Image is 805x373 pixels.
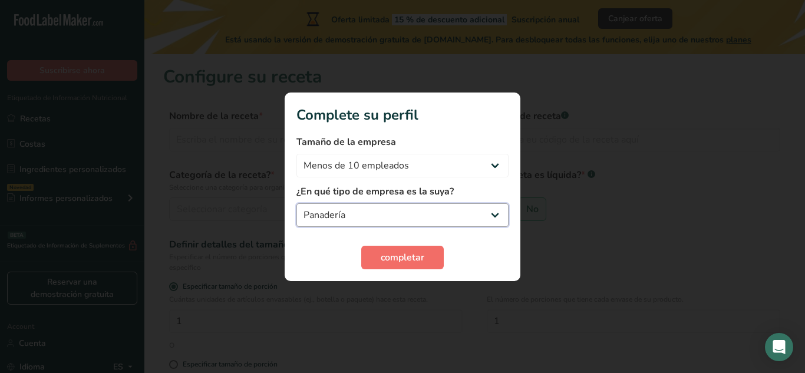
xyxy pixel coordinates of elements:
button: completar [361,246,444,269]
label: ¿En qué tipo de empresa es la suya? [296,184,509,199]
h1: Complete su perfil [296,104,509,126]
div: Open Intercom Messenger [765,333,793,361]
span: completar [381,250,424,265]
label: Tamaño de la empresa [296,135,509,149]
